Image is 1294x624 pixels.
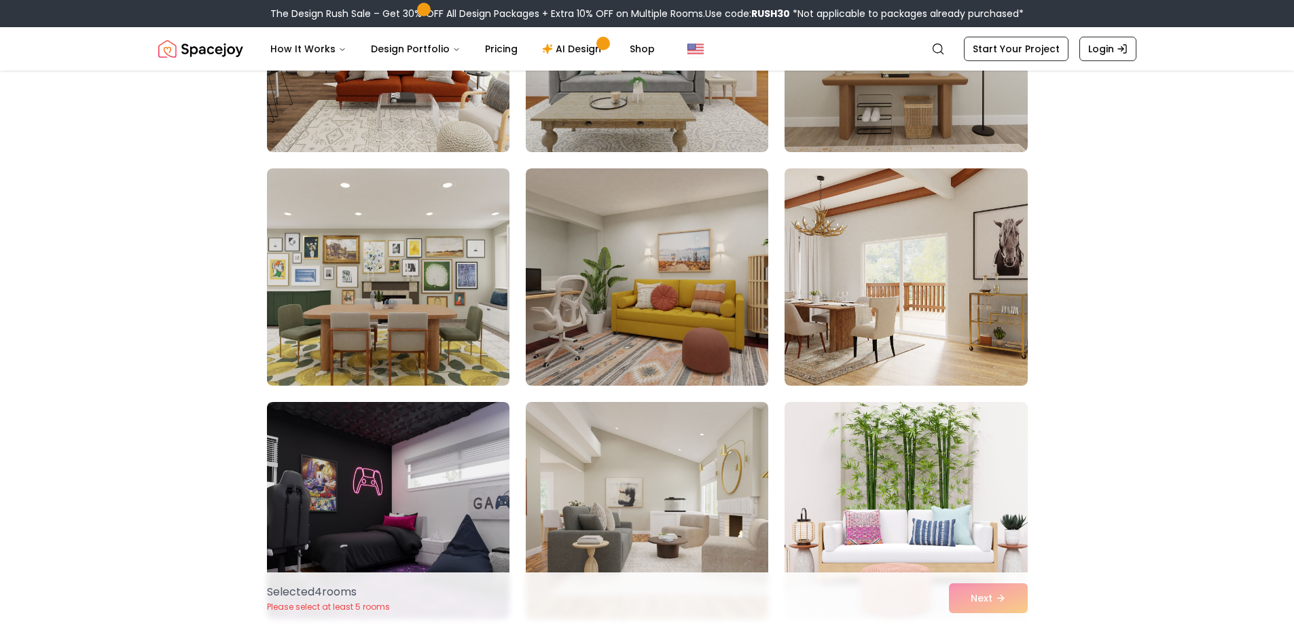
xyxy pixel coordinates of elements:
[267,602,390,612] p: Please select at least 5 rooms
[267,168,509,386] img: Room room-88
[705,7,790,20] span: Use code:
[531,35,616,62] a: AI Design
[785,168,1027,386] img: Room room-90
[267,584,390,600] p: Selected 4 room s
[158,35,243,62] img: Spacejoy Logo
[785,402,1027,619] img: Room room-93
[267,402,509,619] img: Room room-91
[158,27,1136,71] nav: Global
[259,35,357,62] button: How It Works
[270,7,1024,20] div: The Design Rush Sale – Get 30% OFF All Design Packages + Extra 10% OFF on Multiple Rooms.
[474,35,528,62] a: Pricing
[790,7,1024,20] span: *Not applicable to packages already purchased*
[687,41,704,57] img: United States
[751,7,790,20] b: RUSH30
[526,168,768,386] img: Room room-89
[619,35,666,62] a: Shop
[526,402,768,619] img: Room room-92
[158,35,243,62] a: Spacejoy
[360,35,471,62] button: Design Portfolio
[1079,37,1136,61] a: Login
[964,37,1068,61] a: Start Your Project
[259,35,666,62] nav: Main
